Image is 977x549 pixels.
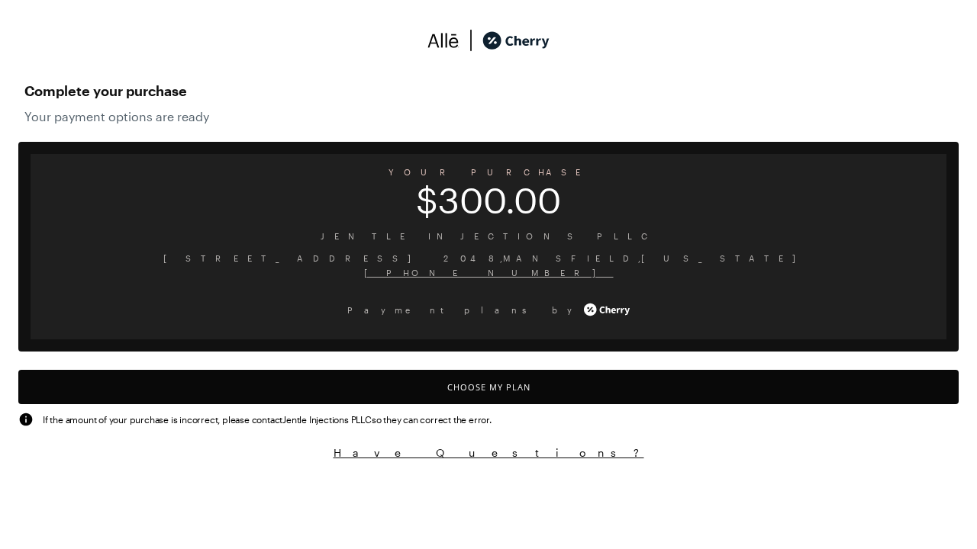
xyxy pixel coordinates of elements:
img: svg%3e [427,29,459,52]
img: svg%3e [18,412,34,427]
span: If the amount of your purchase is incorrect, please contact Jentle Injections PLLC so they can co... [43,413,492,426]
span: $300.00 [31,190,946,210]
span: [PHONE_NUMBER] [43,265,934,280]
img: svg%3e [459,29,482,52]
span: Payment plans by [347,303,581,317]
img: cherry_black_logo-DrOE_MJI.svg [482,29,550,52]
span: YOUR PURCHASE [31,162,946,182]
span: [STREET_ADDRESS] 2048 , MANSFIELD , [US_STATE] [43,251,934,265]
span: Complete your purchase [24,79,953,103]
span: Your payment options are ready [24,109,953,124]
button: Have Questions? [18,445,959,460]
span: Jentle Injections PLLC [43,229,934,243]
button: Choose My Plan [18,370,959,404]
img: cherry_white_logo-JPerc-yG.svg [584,298,630,321]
